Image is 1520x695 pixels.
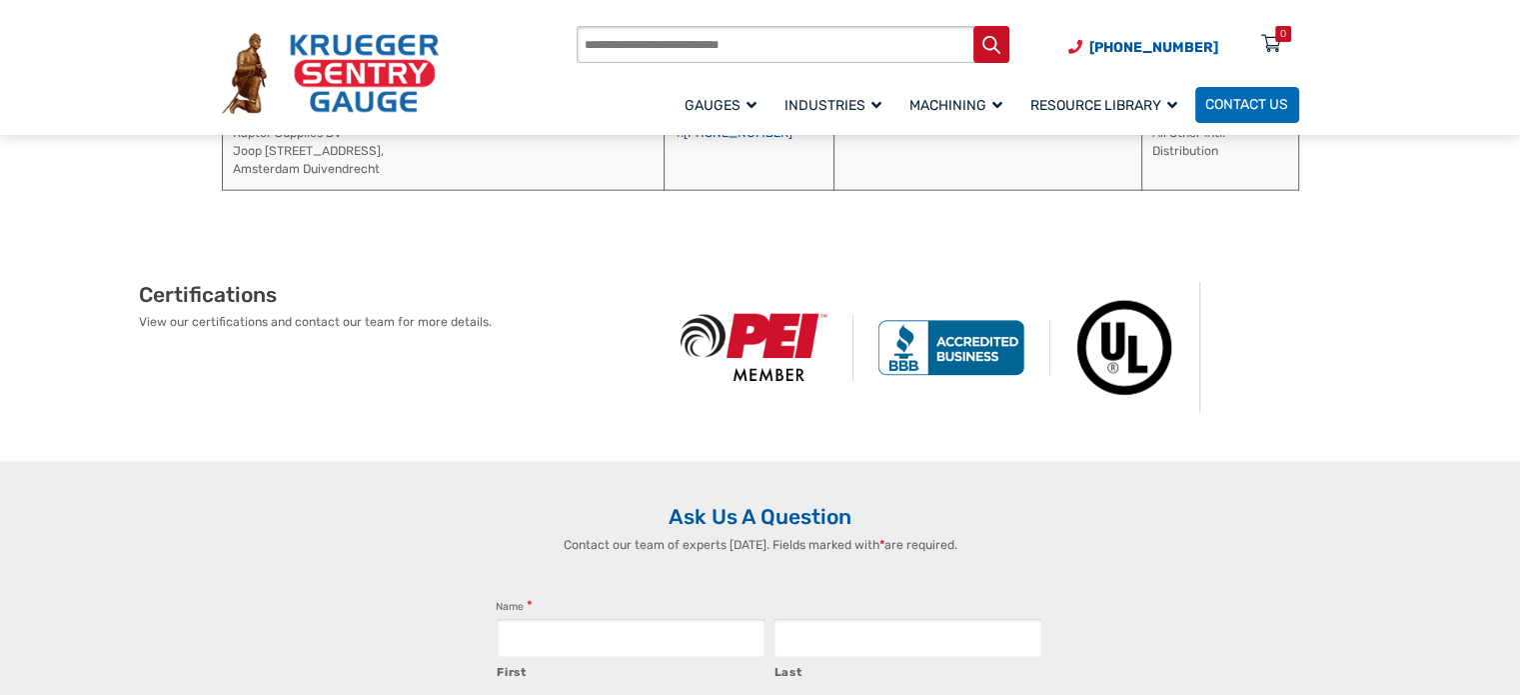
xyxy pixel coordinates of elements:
a: [PHONE_NUMBER] [684,126,792,140]
span: Resource Library [1030,97,1177,114]
img: PEI Member [657,314,853,382]
span: Gauges [685,97,757,114]
h2: Certifications [139,282,657,308]
a: Phone Number (920) 434-8860 [1068,37,1218,58]
a: Contact Us [1195,87,1299,123]
a: Industries [774,84,899,125]
h2: Ask Us A Question [222,504,1299,530]
td: Raptor Supplies BV Joop [STREET_ADDRESS], Amsterdam Duivendrecht [222,112,664,190]
label: Last [773,659,1042,681]
span: Machining [909,97,1002,114]
p: Contact our team of experts [DATE]. Fields marked with are required. [476,536,1044,554]
span: [PHONE_NUMBER] [1089,39,1218,56]
img: Krueger Sentry Gauge [222,33,439,113]
legend: Name [496,597,533,616]
a: Machining [899,84,1020,125]
td: All Other Intl. Distribution [1141,112,1298,190]
label: First [497,659,765,681]
p: View our certifications and contact our team for more details. [139,313,657,331]
img: BBB [853,320,1050,376]
img: Underwriters Laboratories [1050,282,1200,414]
span: Industries [784,97,881,114]
div: 0 [1280,26,1286,42]
td: T: [664,112,833,190]
a: Resource Library [1020,84,1195,125]
span: Contact Us [1205,97,1288,114]
a: Gauges [675,84,774,125]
